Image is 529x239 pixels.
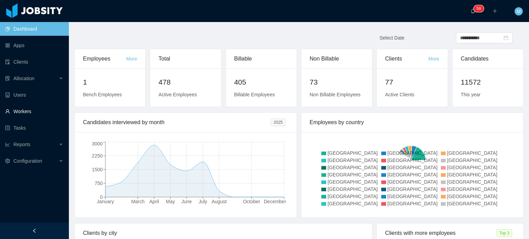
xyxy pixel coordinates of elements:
[234,77,288,88] h2: 405
[310,92,361,97] span: Non Billable Employees
[461,77,515,88] h2: 11572
[83,92,122,97] span: Bench Employees
[13,142,30,147] span: Reports
[447,157,497,163] span: [GEOGRAPHIC_DATA]
[5,142,10,147] i: icon: line-chart
[476,5,479,12] p: 5
[447,179,497,185] span: [GEOGRAPHIC_DATA]
[83,49,126,68] div: Employees
[234,92,275,97] span: Billable Employees
[387,150,438,156] span: [GEOGRAPHIC_DATA]
[199,199,207,204] tspan: July
[385,92,414,97] span: Active Clients
[447,194,497,199] span: [GEOGRAPHIC_DATA]
[92,153,103,159] tspan: 2250
[328,201,378,206] span: [GEOGRAPHIC_DATA]
[264,199,286,204] tspan: December
[492,9,497,13] i: icon: plus
[13,158,42,164] span: Configuration
[83,113,271,132] div: Candidates interviewed by month
[474,5,484,12] sup: 59
[13,76,34,81] span: Allocation
[271,119,286,126] span: 2025
[504,35,508,40] i: icon: calendar
[387,194,438,199] span: [GEOGRAPHIC_DATA]
[97,199,114,204] tspan: January
[92,167,103,172] tspan: 1500
[328,150,378,156] span: [GEOGRAPHIC_DATA]
[126,56,137,62] a: More
[83,77,137,88] h2: 1
[158,77,212,88] h2: 478
[428,56,439,62] a: More
[5,88,63,102] a: icon: robotUsers
[158,92,197,97] span: Active Employees
[181,199,192,204] tspan: June
[447,186,497,192] span: [GEOGRAPHIC_DATA]
[497,229,512,237] span: Top 3
[166,199,175,204] tspan: May
[5,121,63,135] a: icon: profileTasks
[387,201,438,206] span: [GEOGRAPHIC_DATA]
[447,150,497,156] span: [GEOGRAPHIC_DATA]
[5,76,10,81] i: icon: solution
[92,141,103,146] tspan: 3000
[328,194,378,199] span: [GEOGRAPHIC_DATA]
[461,49,515,68] div: Candidates
[5,39,63,52] a: icon: appstoreApps
[328,172,378,177] span: [GEOGRAPHIC_DATA]
[517,7,521,15] span: M
[447,201,497,206] span: [GEOGRAPHIC_DATA]
[479,5,481,12] p: 9
[211,199,227,204] tspan: August
[387,186,438,192] span: [GEOGRAPHIC_DATA]
[387,179,438,185] span: [GEOGRAPHIC_DATA]
[100,194,103,200] tspan: 0
[387,165,438,170] span: [GEOGRAPHIC_DATA]
[387,172,438,177] span: [GEOGRAPHIC_DATA]
[5,159,10,163] i: icon: setting
[310,113,515,132] div: Employees by country
[149,199,159,204] tspan: April
[5,55,63,69] a: icon: auditClients
[385,49,428,68] div: Clients
[380,35,404,41] span: Select Date
[310,77,364,88] h2: 73
[310,49,364,68] div: Non Billable
[470,9,475,13] i: icon: bell
[234,49,288,68] div: Billable
[385,77,439,88] h2: 77
[461,92,481,97] span: This year
[243,199,260,204] tspan: October
[5,22,63,36] a: icon: pie-chartDashboard
[328,179,378,185] span: [GEOGRAPHIC_DATA]
[5,105,63,118] a: icon: userWorkers
[328,165,378,170] span: [GEOGRAPHIC_DATA]
[447,172,497,177] span: [GEOGRAPHIC_DATA]
[95,181,103,186] tspan: 750
[328,157,378,163] span: [GEOGRAPHIC_DATA]
[131,199,145,204] tspan: March
[387,157,438,163] span: [GEOGRAPHIC_DATA]
[328,186,378,192] span: [GEOGRAPHIC_DATA]
[447,165,497,170] span: [GEOGRAPHIC_DATA]
[158,49,212,68] div: Total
